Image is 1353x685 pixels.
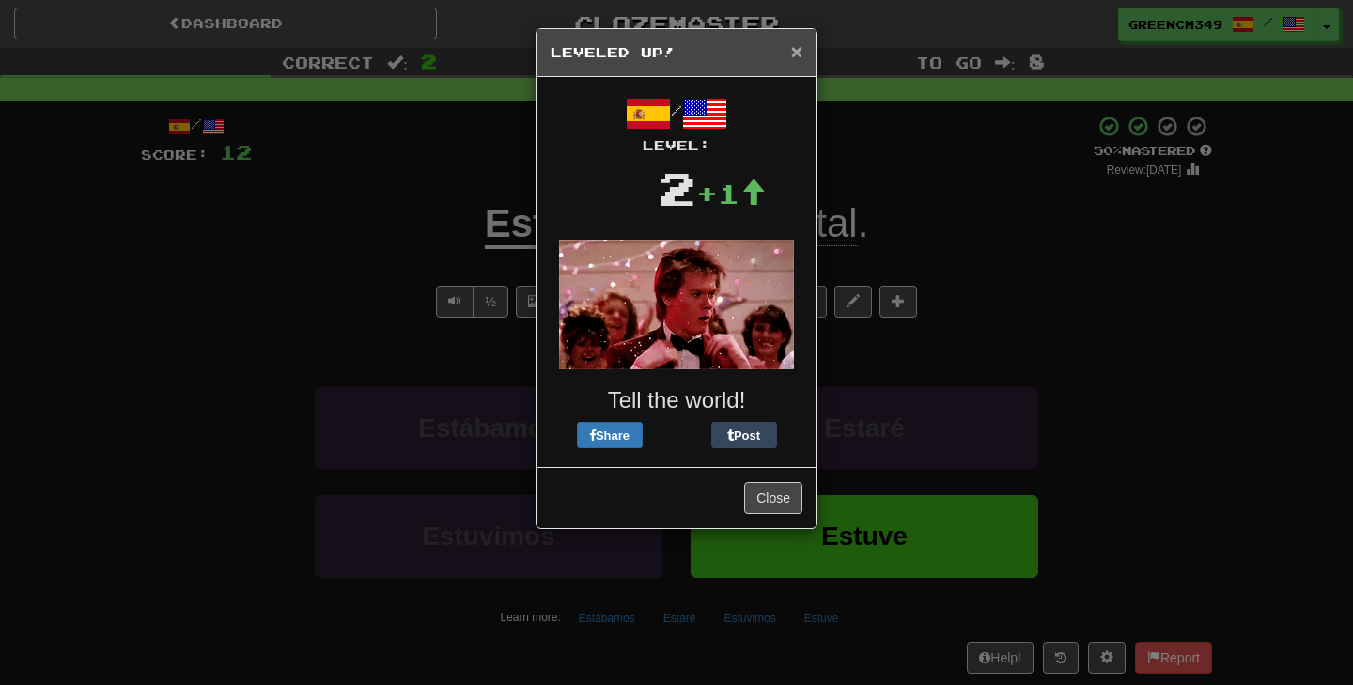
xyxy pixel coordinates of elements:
div: / [551,91,802,155]
iframe: X Post Button [643,422,711,448]
button: Post [711,422,777,448]
h3: Tell the world! [551,388,802,413]
button: Share [577,422,643,448]
button: Close [744,482,802,514]
div: 2 [658,155,696,221]
span: × [791,40,802,62]
button: Close [791,41,802,61]
div: Level: [551,136,802,155]
h5: Leveled Up! [551,43,802,62]
div: +1 [696,175,766,212]
img: kevin-bacon-45c228efc3db0f333faed3a78f19b6d7c867765aaadacaa7c55ae667c030a76f.gif [559,240,794,369]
